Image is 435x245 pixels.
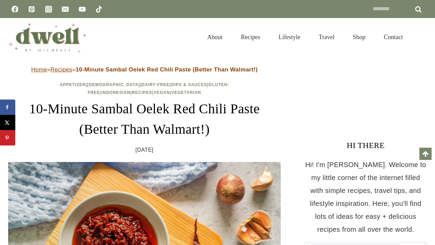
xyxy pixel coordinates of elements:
[171,90,201,95] a: Vegetarian
[344,25,375,49] a: Shop
[101,90,130,95] a: Indonesian
[31,66,258,73] span: » »
[304,139,427,151] h3: HI THERE
[76,66,258,73] strong: 10-Minute Sambal Oelek Red Chili Paste (Better Than Walmart!)
[50,66,72,73] a: Recipes
[8,2,22,16] a: Facebook
[25,2,38,16] a: Pinterest
[310,25,344,49] a: Travel
[415,31,427,43] button: View Search Form
[8,99,281,140] h1: 10-Minute Sambal Oelek Red Chili Paste (Better Than Walmart!)
[58,2,72,16] a: Email
[269,25,310,49] a: Lifestyle
[198,25,412,49] nav: Primary Navigation
[31,66,47,73] a: Home
[375,25,412,49] a: Contact
[141,82,169,87] a: Dairy-Free
[304,158,427,236] p: Hi! I'm [PERSON_NAME]. Welcome to my little corner of the internet filled with simple recipes, tr...
[154,90,170,95] a: Vegan
[419,148,432,160] a: Scroll to top
[171,82,207,87] a: Dips & Sauces
[75,2,89,16] a: YouTube
[60,82,229,95] span: | | | | | | | |
[232,25,269,49] a: Recipes
[42,2,55,16] a: Instagram
[132,90,152,95] a: Recipes
[136,145,154,155] time: [DATE]
[198,25,232,49] a: About
[60,82,86,87] a: Appetizer
[8,21,86,53] img: DWELL by michelle
[92,2,106,16] a: TikTok
[87,82,140,87] a: [DEMOGRAPHIC_DATA]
